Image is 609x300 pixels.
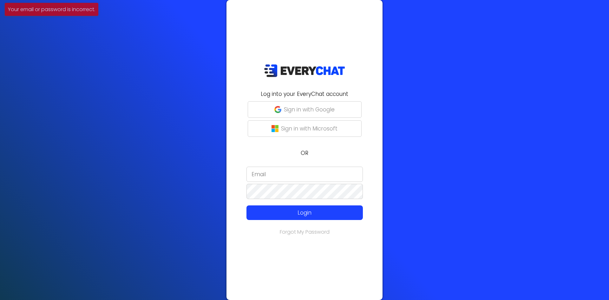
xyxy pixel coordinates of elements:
input: Email [246,167,363,182]
h2: Log into your EveryChat account [230,90,379,98]
p: Sign in with Google [284,105,335,114]
p: OR [230,149,379,157]
p: Sign in with Microsoft [281,124,337,133]
img: google-g.png [274,106,281,113]
button: Login [246,205,363,220]
p: Your email or password is incorrect. [8,5,95,13]
img: microsoft-logo.png [272,125,278,132]
p: Login [258,209,351,217]
img: EveryChat_logo_dark.png [264,64,345,77]
a: Forgot My Password [280,228,330,236]
button: Sign in with Google [248,101,362,118]
button: Sign in with Microsoft [248,120,362,137]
